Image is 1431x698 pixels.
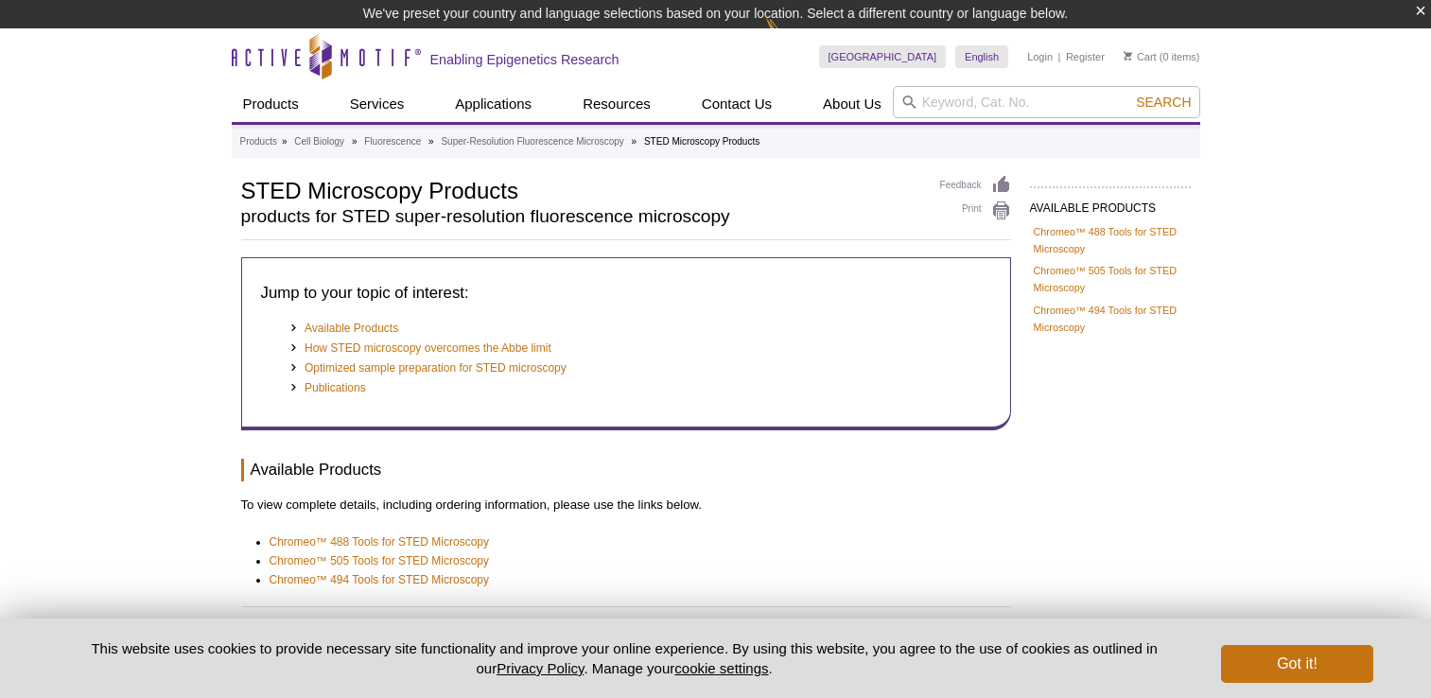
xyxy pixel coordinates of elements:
a: Chromeo™ 505 Tools for STED Microscopy [270,551,490,570]
a: Feedback [940,175,1011,196]
a: Cart [1124,50,1157,63]
a: Chromeo™ 494 Tools for STED Microscopy [1034,302,1187,336]
a: Privacy Policy [497,660,584,676]
a: Register [1066,50,1105,63]
p: This website uses cookies to provide necessary site functionality and improve your online experie... [59,638,1191,678]
button: Got it! [1221,645,1372,683]
a: Applications [444,86,543,122]
h2: products for STED super-resolution fluorescence microscopy [241,208,921,225]
img: Your Cart [1124,51,1132,61]
a: Chromeo™ 494 Tools for STED Microscopy [270,570,490,589]
a: Available Products [305,319,398,338]
h3: Available Products [241,459,1011,481]
a: Login [1027,50,1053,63]
h1: STED Microscopy Products [241,175,921,203]
a: Services [339,86,416,122]
li: » [632,136,637,147]
a: How STED microscopy overcomes the Abbe limit [305,339,551,358]
a: Contact Us [690,86,783,122]
li: » [352,136,358,147]
a: Super-Resolution Fluorescence Microscopy [441,133,623,150]
a: Products [240,133,277,150]
li: » [428,136,434,147]
a: [GEOGRAPHIC_DATA] [819,45,947,68]
li: » [282,136,288,147]
a: Chromeo™ 488 Tools for STED Microscopy [1034,223,1187,257]
a: Chromeo™ 505 Tools for STED Microscopy [1034,262,1187,296]
a: Optimized sample preparation for STED microscopy [305,358,567,377]
a: Chromeo™ 488 Tools for STED Microscopy [270,532,490,551]
a: Publications [305,378,366,397]
a: Resources [571,86,662,122]
li: STED Microscopy Products [644,136,759,147]
span: Search [1136,95,1191,110]
li: | [1058,45,1061,68]
li: (0 items) [1124,45,1200,68]
p: To view complete details, including ordering information, please use the links below. [241,496,1011,515]
button: cookie settings [674,660,768,676]
button: Search [1130,94,1196,111]
a: About Us [811,86,893,122]
h3: Jump to your topic of interest: [261,282,991,305]
a: Fluorescence [364,133,421,150]
a: Cell Biology [294,133,344,150]
input: Keyword, Cat. No. [893,86,1200,118]
a: Products [232,86,310,122]
a: Print [940,201,1011,221]
img: Change Here [765,14,815,59]
h2: Enabling Epigenetics Research [430,51,620,68]
h2: AVAILABLE PRODUCTS [1030,186,1191,220]
a: English [955,45,1008,68]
